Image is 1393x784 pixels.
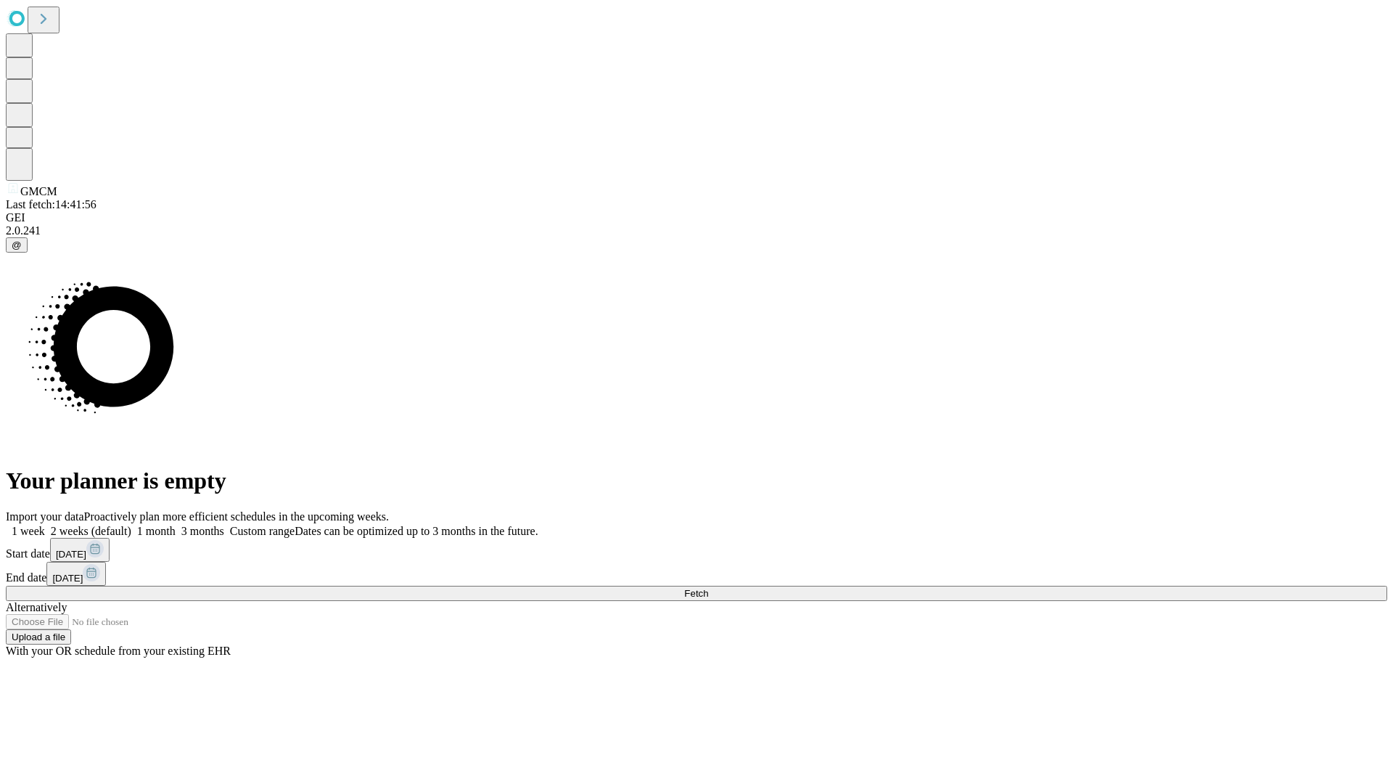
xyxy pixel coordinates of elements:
[230,525,295,537] span: Custom range
[6,538,1387,562] div: Start date
[50,538,110,562] button: [DATE]
[56,549,86,560] span: [DATE]
[6,224,1387,237] div: 2.0.241
[6,237,28,253] button: @
[684,588,708,599] span: Fetch
[6,601,67,613] span: Alternatively
[46,562,106,586] button: [DATE]
[6,198,96,211] span: Last fetch: 14:41:56
[12,240,22,250] span: @
[84,510,389,523] span: Proactively plan more efficient schedules in the upcoming weeks.
[51,525,131,537] span: 2 weeks (default)
[137,525,176,537] span: 1 month
[6,562,1387,586] div: End date
[12,525,45,537] span: 1 week
[20,185,57,197] span: GMCM
[6,629,71,645] button: Upload a file
[6,211,1387,224] div: GEI
[181,525,224,537] span: 3 months
[52,573,83,584] span: [DATE]
[6,467,1387,494] h1: Your planner is empty
[295,525,538,537] span: Dates can be optimized up to 3 months in the future.
[6,510,84,523] span: Import your data
[6,645,231,657] span: With your OR schedule from your existing EHR
[6,586,1387,601] button: Fetch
